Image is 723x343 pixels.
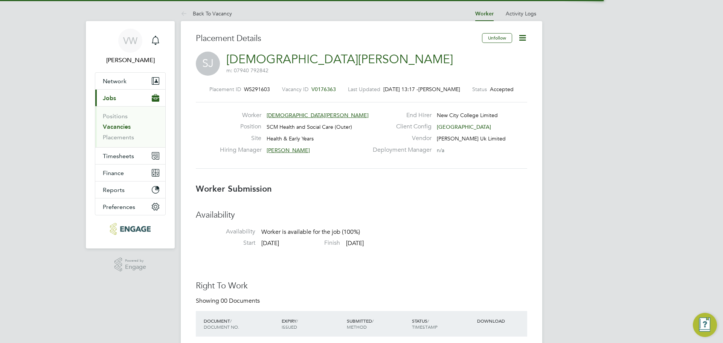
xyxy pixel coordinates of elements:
[412,324,438,330] span: TIMESTAMP
[95,106,165,147] div: Jobs
[209,86,241,93] label: Placement ID
[95,148,165,164] button: Timesheets
[267,112,369,119] span: [DEMOGRAPHIC_DATA][PERSON_NAME]
[103,113,128,120] a: Positions
[475,11,494,17] a: Worker
[475,314,527,328] div: DOWNLOAD
[123,36,137,46] span: VW
[95,165,165,181] button: Finance
[472,86,487,93] label: Status
[437,123,491,130] span: [GEOGRAPHIC_DATA]
[437,147,444,154] span: n/a
[220,146,261,154] label: Hiring Manager
[368,111,432,119] label: End Hirer
[437,135,506,142] span: [PERSON_NAME] Uk Limited
[181,10,232,17] a: Back To Vacancy
[281,239,340,247] label: Finish
[95,29,166,65] a: VW[PERSON_NAME]
[230,318,232,324] span: /
[95,73,165,89] button: Network
[346,239,364,247] span: [DATE]
[267,135,314,142] span: Health & Early Years
[368,146,432,154] label: Deployment Manager
[103,134,134,141] a: Placements
[437,112,498,119] span: New City College Limited
[196,184,272,194] b: Worker Submission
[410,314,475,334] div: STATUS
[345,314,410,334] div: SUBMITTED
[267,147,310,154] span: [PERSON_NAME]
[261,239,279,247] span: [DATE]
[103,152,134,160] span: Timesheets
[221,297,260,305] span: 00 Documents
[95,90,165,106] button: Jobs
[347,324,367,330] span: METHOD
[220,111,261,119] label: Worker
[427,318,429,324] span: /
[95,223,166,235] a: Go to home page
[372,318,374,324] span: /
[282,324,297,330] span: ISSUED
[125,264,146,270] span: Engage
[114,258,146,272] a: Powered byEngage
[110,223,150,235] img: morganhunt-logo-retina.png
[311,86,336,93] span: V0176363
[95,181,165,198] button: Reports
[418,86,460,93] span: [PERSON_NAME]
[196,210,527,221] h3: Availability
[125,258,146,264] span: Powered by
[95,198,165,215] button: Preferences
[282,86,308,93] label: Vacancy ID
[103,78,127,85] span: Network
[383,86,418,93] span: [DATE] 13:17 -
[368,134,432,142] label: Vendor
[506,10,536,17] a: Activity Logs
[196,239,255,247] label: Start
[280,314,345,334] div: EXPIRY
[103,203,135,210] span: Preferences
[103,169,124,177] span: Finance
[368,123,432,131] label: Client Config
[267,123,352,130] span: SCM Health and Social Care (Outer)
[196,228,255,236] label: Availability
[244,86,270,93] span: WS291603
[482,33,512,43] button: Unfollow
[196,33,476,44] h3: Placement Details
[196,52,220,76] span: SJ
[226,67,268,74] span: m: 07940 792842
[226,52,453,67] a: [DEMOGRAPHIC_DATA][PERSON_NAME]
[95,56,166,65] span: Vicky Wilson
[296,318,298,324] span: /
[103,123,131,130] a: Vacancies
[196,280,527,291] h3: Right To Work
[202,314,280,334] div: DOCUMENT
[693,313,717,337] button: Engage Resource Center
[196,297,261,305] div: Showing
[204,324,239,330] span: DOCUMENT NO.
[220,134,261,142] label: Site
[348,86,380,93] label: Last Updated
[86,21,175,248] nav: Main navigation
[490,86,514,93] span: Accepted
[103,186,125,194] span: Reports
[103,95,116,102] span: Jobs
[220,123,261,131] label: Position
[261,228,360,236] span: Worker is available for the job (100%)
